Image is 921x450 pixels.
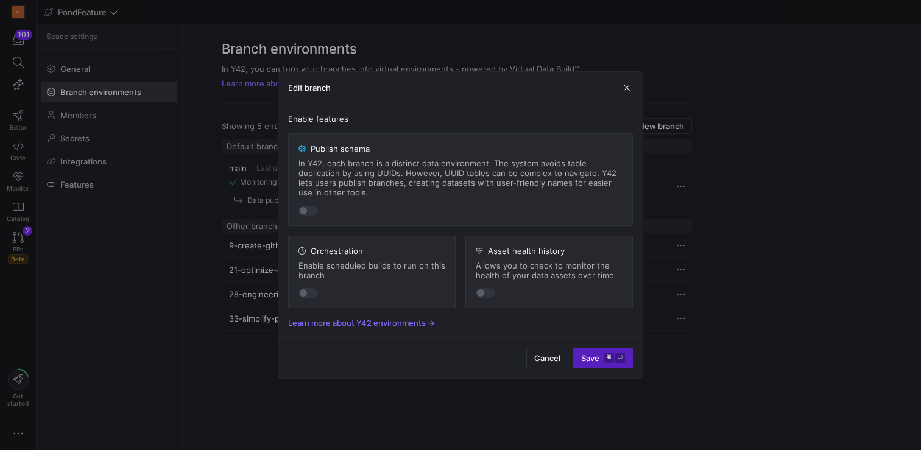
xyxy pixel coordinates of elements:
span: Publish schema [311,144,370,153]
span: Allows you to check to monitor the health of your data assets over time [476,261,623,280]
span: Enable features [288,114,633,124]
a: Learn more about Y42 environments -> [288,318,633,328]
button: Save⌘⏎ [573,348,633,368]
button: Cancel [526,348,568,368]
kbd: ⌘ [604,353,614,363]
span: Asset health history [488,246,565,256]
span: Enable scheduled builds to run on this branch [298,261,445,280]
kbd: ⏎ [615,353,625,363]
span: In Y42, each branch is a distinct data environment. The system avoids table duplication by using ... [298,158,623,197]
span: Save [581,353,625,363]
span: Cancel [534,353,560,363]
span: Orchestration [311,246,363,256]
h3: Edit branch [288,83,331,93]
